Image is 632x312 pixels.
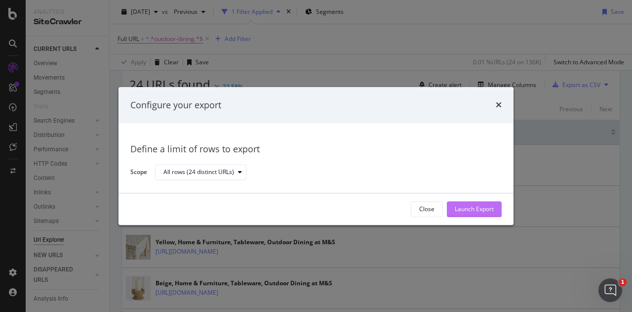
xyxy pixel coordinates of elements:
label: Scope [130,168,147,178]
iframe: Intercom live chat [598,278,622,302]
div: Define a limit of rows to export [130,143,502,156]
div: Configure your export [130,99,221,112]
button: Close [411,201,443,217]
div: modal [118,87,513,225]
div: Launch Export [455,205,494,214]
button: All rows (24 distinct URLs) [155,165,246,180]
div: times [496,99,502,112]
div: Close [419,205,434,214]
button: Launch Export [447,201,502,217]
div: All rows (24 distinct URLs) [163,170,234,176]
span: 1 [619,278,627,286]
